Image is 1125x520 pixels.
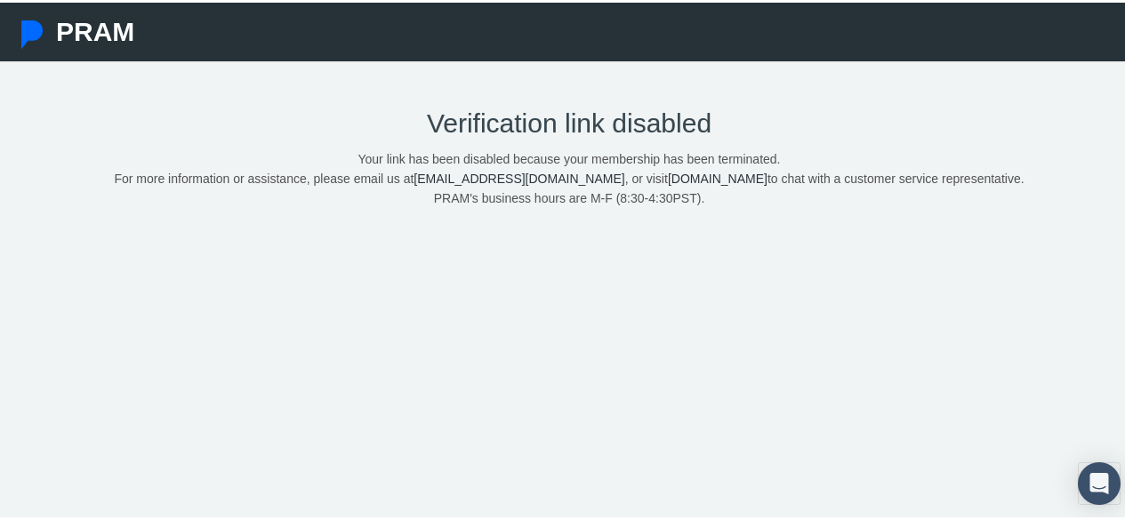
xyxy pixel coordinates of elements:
[1078,460,1121,502] div: Open Intercom Messenger
[56,14,134,44] span: PRAM
[18,18,46,46] img: Pram Partner
[114,147,1024,205] p: Your link has been disabled because your membership has been terminated. For more information or ...
[114,105,1024,137] h2: Verification link disabled
[414,169,624,183] a: [EMAIL_ADDRESS][DOMAIN_NAME]
[668,169,767,183] a: [DOMAIN_NAME]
